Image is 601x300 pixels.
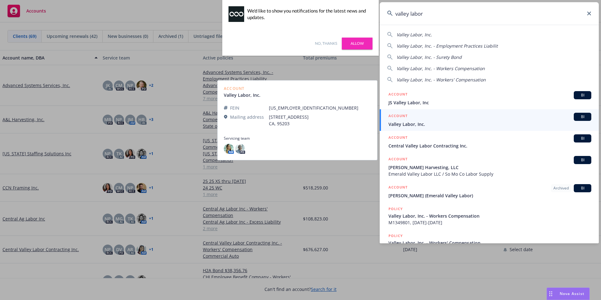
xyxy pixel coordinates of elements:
[380,229,599,256] a: POLICYValley Labor, Inc. - Workers' Compensation
[576,185,589,191] span: BI
[380,131,599,153] a: ACCOUNTBICentral Valley Labor Contracting Inc.
[388,240,591,246] span: Valley Labor, Inc. - Workers' Compensation
[388,233,403,239] h5: POLICY
[388,164,591,171] span: [PERSON_NAME] Harvesting, LLC
[397,54,462,60] span: Valley Labor, Inc. - Surety Bond
[547,287,590,300] button: Nova Assist
[342,38,372,49] a: Allow
[380,88,599,109] a: ACCOUNTBIJS Valley Labor, Inc
[388,113,408,120] h5: ACCOUNT
[388,192,591,199] span: [PERSON_NAME] (Emerald Valley Labor)
[576,136,589,141] span: BI
[553,185,569,191] span: Archived
[388,142,591,149] span: Central Valley Labor Contracting Inc.
[380,109,599,131] a: ACCOUNTBIValley Labor, Inc.
[388,171,591,177] span: Emerald Valley Labor LLC / So Mo Co Labor Supply
[380,2,599,25] input: Search...
[397,65,485,71] span: Valley Labor, Inc. - Workers Compensation
[560,291,584,296] span: Nova Assist
[315,41,337,46] a: No, thanks
[576,114,589,120] span: BI
[388,184,408,192] h5: ACCOUNT
[247,8,369,21] div: We'd like to show you notifications for the latest news and updates.
[388,213,591,219] span: Valley Labor, Inc. - Workers Compensation
[388,156,408,163] h5: ACCOUNT
[547,288,555,300] div: Drag to move
[576,92,589,98] span: BI
[388,219,591,226] span: M1349801, [DATE]-[DATE]
[397,77,486,83] span: Valley Labor, Inc. - Workers' Compensation
[380,202,599,229] a: POLICYValley Labor, Inc. - Workers CompensationM1349801, [DATE]-[DATE]
[380,153,599,181] a: ACCOUNTBI[PERSON_NAME] Harvesting, LLCEmerald Valley Labor LLC / So Mo Co Labor Supply
[388,206,403,212] h5: POLICY
[380,181,599,202] a: ACCOUNTArchivedBI[PERSON_NAME] (Emerald Valley Labor)
[397,43,498,49] span: Valley Labor, Inc. - Employment Practices Liabilit
[388,91,408,99] h5: ACCOUNT
[388,134,408,142] h5: ACCOUNT
[388,121,591,127] span: Valley Labor, Inc.
[576,157,589,163] span: BI
[397,32,432,38] span: Valley Labor, Inc.
[388,99,591,106] span: JS Valley Labor, Inc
